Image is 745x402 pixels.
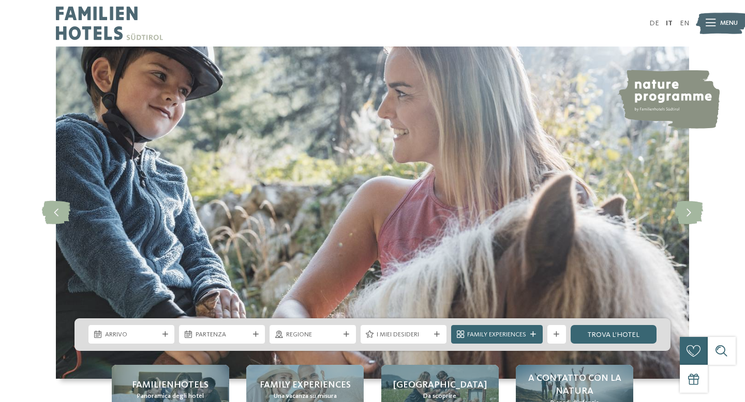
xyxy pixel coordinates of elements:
span: Regione [286,330,339,339]
span: Da scoprire [423,392,456,401]
span: Familienhotels [132,379,208,392]
a: EN [680,20,689,27]
span: Una vacanza su misura [274,392,337,401]
span: Panoramica degli hotel [137,392,204,401]
img: Family hotel Alto Adige: the happy family places! [56,47,689,379]
span: Menu [720,19,738,28]
a: trova l’hotel [571,325,657,344]
img: nature programme by Familienhotels Südtirol [617,70,720,129]
span: I miei desideri [377,330,430,339]
a: IT [666,20,673,27]
span: Family Experiences [467,330,526,339]
span: Family experiences [260,379,351,392]
span: A contatto con la natura [525,372,624,398]
span: Arrivo [105,330,158,339]
a: DE [649,20,659,27]
span: Partenza [196,330,249,339]
span: [GEOGRAPHIC_DATA] [393,379,487,392]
